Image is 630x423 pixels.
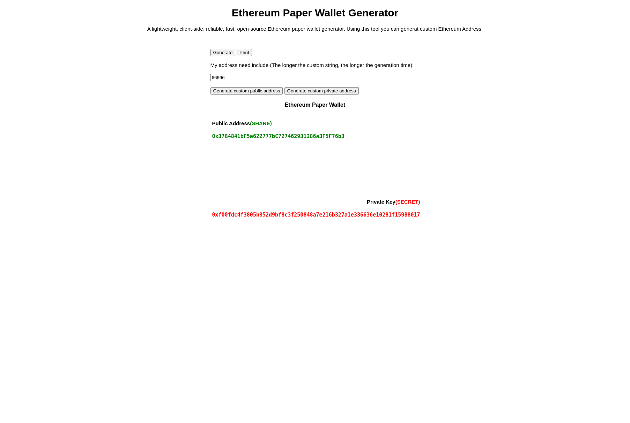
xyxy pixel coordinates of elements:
span: (SECRET) [395,199,420,205]
input: 66 [210,74,272,81]
div: 0x3691D08328ac366a315bB90ecEc5265515e864A0 [212,146,420,192]
p: A lightweight, client-side, reliable, fast, open-source Ethereum paper wallet generator. Using th... [3,26,627,32]
button: Generate custom private address [284,87,359,95]
label: My address need include (The longer the custom string, the longer the generation time): [210,62,414,68]
div: 0x37B4841bF5a622777bC727462931286a3F5F76b3 [212,133,420,139]
button: Print [237,49,252,56]
button: Generate [210,49,236,56]
button: Generate custom public address [210,87,283,95]
h1: Ethereum Paper Wallet Generator [3,7,627,19]
th: Public Address [210,117,422,130]
span: (SHARE) [250,120,272,126]
div: 0xf00fdc4f3805b852d9bf8c3f250848a7e216b327a1e336636e10281f15988017 [212,212,420,218]
span: Ethereum Paper Wallet [285,102,346,108]
div: Private Key [367,199,420,205]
